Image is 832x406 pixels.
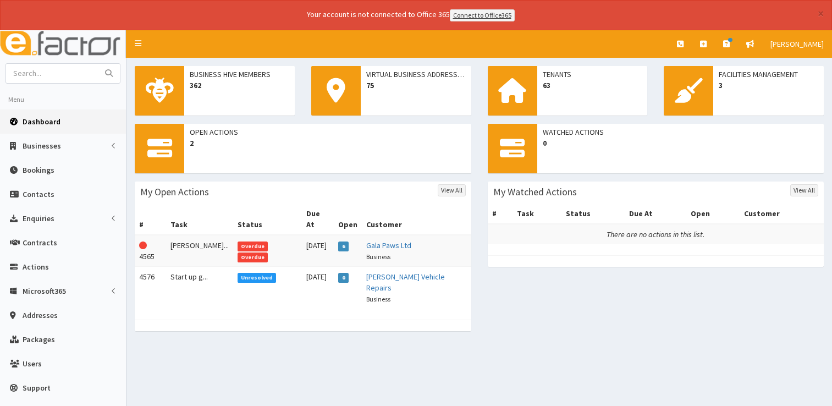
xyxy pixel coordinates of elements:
th: Task [513,204,561,224]
th: Open [334,204,362,235]
span: 63 [543,80,642,91]
span: 2 [190,138,466,149]
th: Open [686,204,740,224]
span: Virtual Business Addresses [366,69,466,80]
span: Contacts [23,189,54,199]
a: View All [438,184,466,196]
h3: My Open Actions [140,187,209,197]
span: Enquiries [23,213,54,223]
a: Connect to Office365 [450,9,515,21]
span: 3 [719,80,818,91]
button: × [818,8,824,19]
span: Packages [23,334,55,344]
span: 362 [190,80,289,91]
td: 4565 [135,235,166,267]
div: Your account is not connected to Office 365 [89,9,732,21]
th: Due At [625,204,686,224]
span: Contracts [23,238,57,248]
a: Gala Paws Ltd [366,240,411,250]
th: # [488,204,513,224]
span: Addresses [23,310,58,320]
span: [PERSON_NAME] [770,39,824,49]
span: Support [23,383,51,393]
a: [PERSON_NAME] [762,30,832,58]
td: [DATE] [302,266,334,309]
small: Business [366,295,390,303]
span: Facilities Management [719,69,818,80]
i: There are no actions in this list. [607,229,704,239]
span: Watched Actions [543,127,819,138]
input: Search... [6,64,98,83]
span: Overdue [238,253,268,262]
th: Status [233,204,302,235]
small: Business [366,253,390,261]
span: Businesses [23,141,61,151]
span: Business Hive Members [190,69,289,80]
td: [DATE] [302,235,334,267]
span: 75 [366,80,466,91]
a: View All [790,184,818,196]
span: 6 [338,242,349,251]
h3: My Watched Actions [493,187,577,197]
th: # [135,204,166,235]
th: Status [561,204,625,224]
span: Actions [23,262,49,272]
span: Bookings [23,165,54,175]
span: Dashboard [23,117,60,127]
a: [PERSON_NAME] Vehicle Repairs [366,272,445,293]
th: Customer [362,204,471,235]
span: Unresolved [238,273,277,283]
span: 0 [338,273,349,283]
span: Overdue [238,242,268,251]
span: 0 [543,138,819,149]
th: Due At [302,204,334,235]
td: [PERSON_NAME]... [166,235,233,267]
span: Open Actions [190,127,466,138]
td: 4576 [135,266,166,309]
th: Customer [740,204,824,224]
th: Task [166,204,233,235]
span: Users [23,359,42,369]
span: Tenants [543,69,642,80]
span: Microsoft365 [23,286,66,296]
i: This Action is overdue! [139,242,147,249]
td: Start up g... [166,266,233,309]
